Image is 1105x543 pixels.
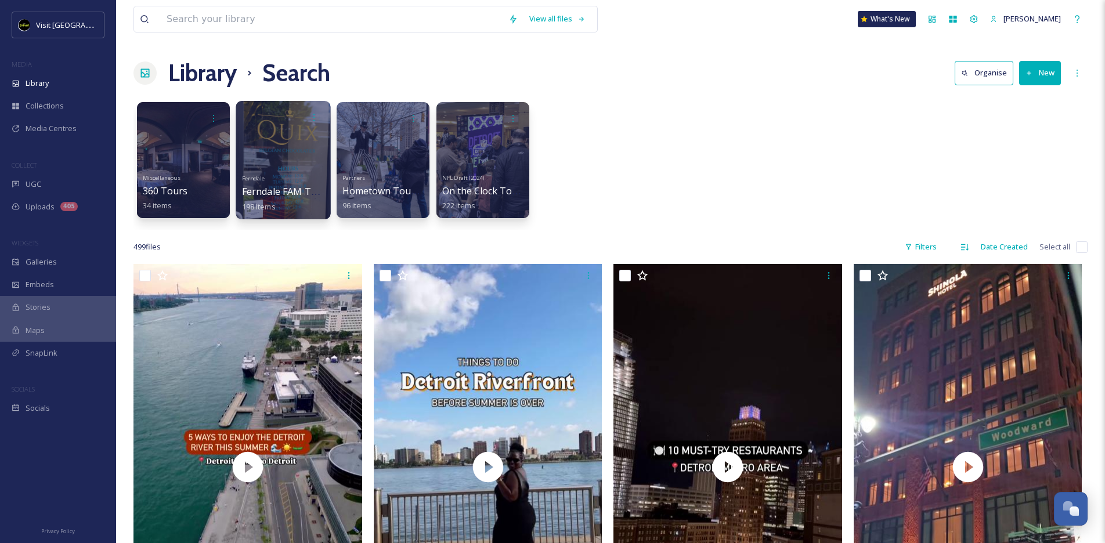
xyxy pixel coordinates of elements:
input: Search your library [161,6,503,32]
span: UGC [26,179,41,190]
a: View all files [523,8,591,30]
span: Ferndale [242,174,265,182]
h1: Search [262,56,330,91]
a: FerndaleFerndale FAM Tour (07/24)198 items [242,171,360,211]
span: 198 items [242,201,276,211]
span: SOCIALS [12,385,35,393]
span: NFL Draft (2024) [442,174,484,182]
span: MEDIA [12,60,32,68]
a: Organise [955,61,1019,85]
span: Socials [26,403,50,414]
span: Collections [26,100,64,111]
span: Miscellaneous [143,174,180,182]
div: Date Created [975,236,1034,258]
span: Ferndale FAM Tour (07/24) [242,185,360,198]
span: Privacy Policy [41,527,75,535]
a: NFL Draft (2024)On the Clock Tour 2024222 items [442,171,545,211]
span: Media Centres [26,123,77,134]
div: 405 [60,202,78,211]
span: Visit [GEOGRAPHIC_DATA] [36,19,126,30]
a: PartnersHometown Tourist Day 202296 items [342,171,468,211]
a: Library [168,56,237,91]
span: Library [26,78,49,89]
span: 96 items [342,200,371,211]
span: 34 items [143,200,172,211]
a: What's New [858,11,916,27]
a: Miscellaneous360 Tours34 items [143,171,187,211]
span: Maps [26,325,45,336]
a: Privacy Policy [41,523,75,537]
a: [PERSON_NAME] [984,8,1067,30]
span: 360 Tours [143,184,187,197]
div: Filters [899,236,943,258]
span: 222 items [442,200,475,211]
span: [PERSON_NAME] [1003,13,1061,24]
span: Hometown Tourist Day 2022 [342,184,468,197]
button: New [1019,61,1061,85]
span: WIDGETS [12,238,38,247]
span: Galleries [26,256,57,267]
span: Embeds [26,279,54,290]
img: VISIT%20DETROIT%20LOGO%20-%20BLACK%20BACKGROUND.png [19,19,30,31]
span: Select all [1039,241,1070,252]
span: Stories [26,302,50,313]
span: Uploads [26,201,55,212]
span: On the Clock Tour 2024 [442,184,545,197]
span: SnapLink [26,347,57,359]
span: 499 file s [133,241,161,252]
span: COLLECT [12,161,37,169]
button: Organise [955,61,1013,85]
span: Partners [342,174,365,182]
button: Open Chat [1054,492,1088,526]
